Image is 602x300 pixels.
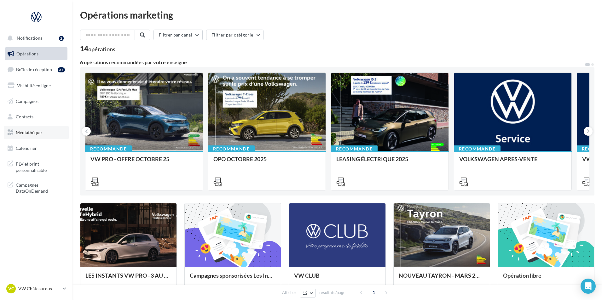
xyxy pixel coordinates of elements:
[16,160,65,173] span: PLV et print personnalisable
[336,156,443,168] div: LEASING ÉLECTRIQUE 2025
[59,36,64,41] div: 2
[17,35,42,41] span: Notifications
[213,156,321,168] div: OPO OCTOBRE 2025
[208,145,255,152] div: Recommandé
[4,126,69,139] a: Médiathèque
[303,291,308,296] span: 12
[85,272,171,285] div: LES INSTANTS VW PRO - 3 AU [DATE]
[454,145,501,152] div: Recommandé
[5,283,67,295] a: VC VW Châteauroux
[581,279,596,294] div: Open Intercom Messenger
[88,46,115,52] div: opérations
[8,286,14,292] span: VC
[399,272,485,285] div: NOUVEAU TAYRON - MARS 2025
[4,110,69,123] a: Contacts
[294,272,380,285] div: VW CLUB
[16,98,38,104] span: Campagnes
[90,156,198,168] div: VW PRO - OFFRE OCTOBRE 25
[331,145,378,152] div: Recommandé
[16,181,65,194] span: Campagnes DataOnDemand
[16,145,37,151] span: Calendrier
[4,157,69,176] a: PLV et print personnalisable
[80,60,584,65] div: 6 opérations recommandées par votre enseigne
[153,30,203,40] button: Filtrer par canal
[4,31,66,45] button: Notifications 2
[503,272,589,285] div: Opération libre
[4,63,69,76] a: Boîte de réception31
[58,67,65,72] div: 31
[300,289,316,297] button: 12
[4,47,69,60] a: Opérations
[459,156,566,168] div: VOLKSWAGEN APRES-VENTE
[190,272,276,285] div: Campagnes sponsorisées Les Instants VW Octobre
[16,130,42,135] span: Médiathèque
[80,10,594,20] div: Opérations marketing
[4,142,69,155] a: Calendrier
[16,67,52,72] span: Boîte de réception
[4,95,69,108] a: Campagnes
[80,45,115,52] div: 14
[17,83,51,88] span: Visibilité en ligne
[4,79,69,92] a: Visibilité en ligne
[16,51,38,56] span: Opérations
[4,178,69,197] a: Campagnes DataOnDemand
[369,287,379,297] span: 1
[18,286,60,292] p: VW Châteauroux
[85,145,132,152] div: Recommandé
[282,290,296,296] span: Afficher
[16,114,33,119] span: Contacts
[206,30,263,40] button: Filtrer par catégorie
[319,290,345,296] span: résultats/page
